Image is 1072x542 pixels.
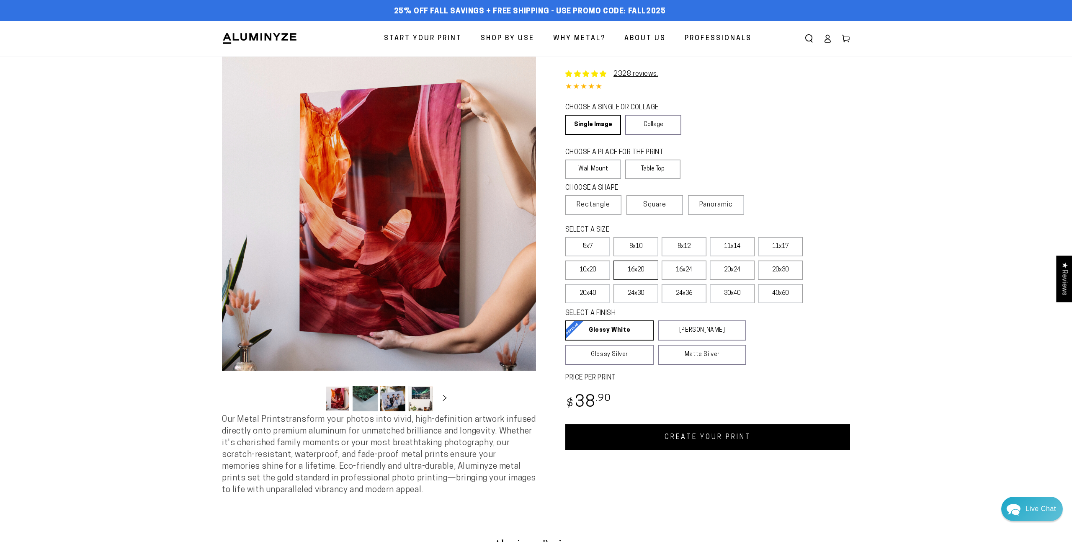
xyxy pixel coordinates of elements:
legend: CHOOSE A SHAPE [565,183,674,193]
legend: SELECT A SIZE [565,225,733,235]
a: Shop By Use [474,28,541,50]
label: 5x7 [565,237,610,256]
img: Aluminyze [222,32,297,45]
label: 24x36 [662,284,706,303]
label: 8x12 [662,237,706,256]
div: Click to open Judge.me floating reviews tab [1056,256,1072,302]
a: 2328 reviews. [613,71,658,77]
a: Collage [625,115,681,135]
button: Load image 3 in gallery view [380,386,405,411]
a: Professionals [678,28,758,50]
summary: Search our site [800,29,818,48]
span: Professionals [685,33,752,45]
span: $ [567,398,574,410]
span: Square [643,200,666,210]
label: 20x40 [565,284,610,303]
label: 16x24 [662,261,706,280]
button: Slide right [435,389,454,408]
a: Glossy Silver [565,345,654,365]
span: Rectangle [577,200,610,210]
label: 20x24 [710,261,755,280]
label: 24x30 [613,284,658,303]
label: Wall Mount [565,160,621,179]
label: 8x10 [613,237,658,256]
a: Matte Silver [658,345,746,365]
div: 4.85 out of 5.0 stars [565,81,850,93]
span: About Us [624,33,666,45]
span: 25% off FALL Savings + Free Shipping - Use Promo Code: FALL2025 [394,7,666,16]
media-gallery: Gallery Viewer [222,57,536,414]
legend: CHOOSE A PLACE FOR THE PRINT [565,148,673,157]
span: Our Metal Prints transform your photos into vivid, high-definition artwork infused directly onto ... [222,416,536,494]
a: Single Image [565,115,621,135]
legend: SELECT A FINISH [565,309,726,318]
div: Contact Us Directly [1026,497,1056,521]
sup: .90 [596,394,611,403]
a: About Us [618,28,672,50]
label: 30x40 [710,284,755,303]
label: 16x20 [613,261,658,280]
label: 11x17 [758,237,803,256]
label: 40x60 [758,284,803,303]
button: Load image 2 in gallery view [353,386,378,411]
span: Why Metal? [553,33,606,45]
span: Panoramic [699,201,733,208]
a: CREATE YOUR PRINT [565,424,850,450]
div: Chat widget toggle [1001,497,1063,521]
label: Table Top [625,160,681,179]
label: 10x20 [565,261,610,280]
a: Why Metal? [547,28,612,50]
button: Load image 4 in gallery view [408,386,433,411]
a: Glossy White [565,320,654,341]
legend: CHOOSE A SINGLE OR COLLAGE [565,103,673,113]
span: Shop By Use [481,33,534,45]
label: PRICE PER PRINT [565,373,850,383]
span: Start Your Print [384,33,462,45]
label: 20x30 [758,261,803,280]
a: Start Your Print [378,28,468,50]
button: Slide left [304,389,322,408]
a: 2328 reviews. [565,69,658,79]
a: [PERSON_NAME] [658,320,746,341]
bdi: 38 [565,395,611,411]
button: Load image 1 in gallery view [325,386,350,411]
label: 11x14 [710,237,755,256]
